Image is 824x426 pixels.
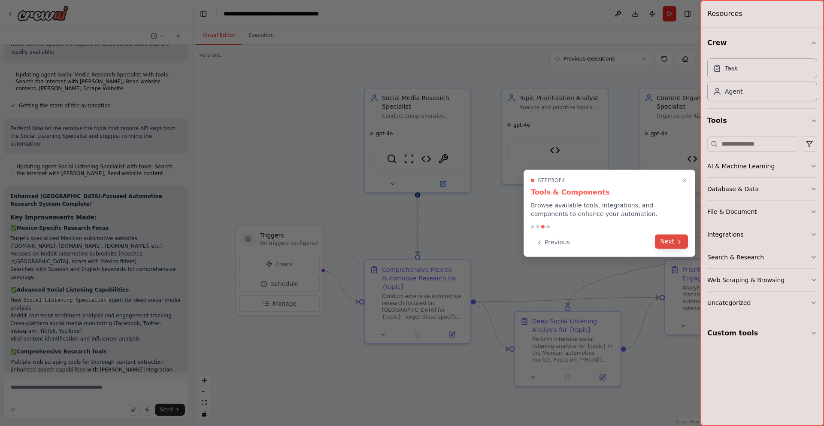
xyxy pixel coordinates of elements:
[655,234,688,249] button: Next
[531,201,688,218] p: Browse available tools, integrations, and components to enhance your automation.
[679,175,690,186] button: Close walkthrough
[197,8,209,20] button: Hide left sidebar
[538,177,565,184] span: Step 3 of 4
[531,187,688,198] h3: Tools & Components
[531,235,575,250] button: Previous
